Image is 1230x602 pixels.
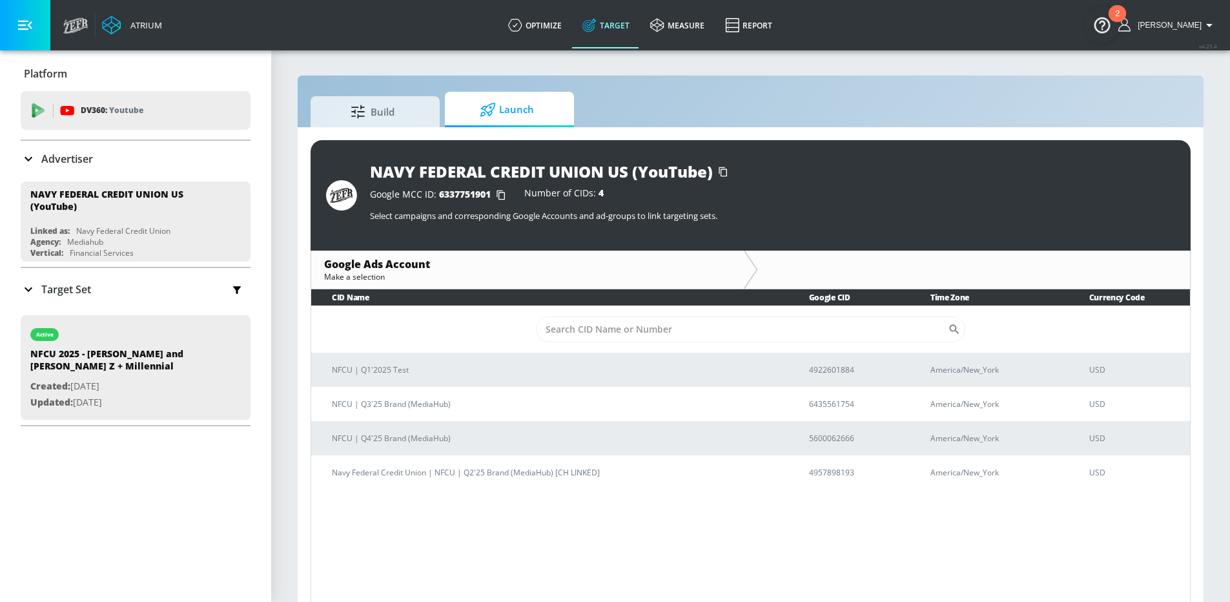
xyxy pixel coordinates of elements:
p: 4922601884 [809,363,899,377]
div: Vertical: [30,247,63,258]
div: DV360: Youtube [21,91,251,130]
a: Target [572,2,640,48]
a: optimize [498,2,572,48]
th: CID Name [311,289,788,306]
div: activeNFCU 2025 - [PERSON_NAME] and [PERSON_NAME] Z + MillennialCreated:[DATE]Updated:[DATE] [21,315,251,420]
p: USD [1089,397,1180,411]
p: 5600062666 [809,431,899,445]
div: Google Ads Account [324,257,731,271]
div: Number of CIDs: [524,189,604,202]
span: 6337751901 [439,188,491,200]
span: Created: [30,380,70,392]
p: DV360: [81,103,143,118]
p: USD [1089,363,1180,377]
th: Google CID [788,289,910,306]
div: Linked as: [30,225,70,236]
a: Report [715,2,783,48]
p: [DATE] [30,379,211,395]
div: Navy Federal Credit Union [76,225,170,236]
p: 6435561754 [809,397,899,411]
div: NAVY FEDERAL CREDIT UNION US (YouTube)Linked as:Navy Federal Credit UnionAgency:MediahubVertical:... [21,182,251,262]
p: Youtube [109,103,143,117]
span: Launch [458,94,556,125]
span: Updated: [30,396,73,408]
p: America/New_York [930,466,1058,479]
div: NAVY FEDERAL CREDIT UNION US (YouTube) [30,188,229,213]
p: America/New_York [930,363,1058,377]
span: login as: nathan.mistretta@zefr.com [1133,21,1202,30]
p: NFCU | Q3'25 Brand (MediaHub) [332,397,778,411]
a: measure [640,2,715,48]
button: [PERSON_NAME] [1118,17,1217,33]
p: Platform [24,67,67,81]
div: active [36,331,54,338]
p: Target Set [41,282,91,296]
div: Make a selection [324,271,731,282]
p: USD [1089,431,1180,445]
button: Open Resource Center, 2 new notifications [1084,6,1120,43]
span: v 4.25.4 [1199,43,1217,50]
div: Atrium [125,19,162,31]
input: Search CID Name or Number [536,317,948,342]
div: NFCU 2025 - [PERSON_NAME] and [PERSON_NAME] Z + Millennial [30,348,211,379]
p: Advertiser [41,152,93,166]
span: Build [323,96,422,127]
div: Advertiser [21,141,251,177]
p: 4957898193 [809,466,899,479]
div: NAVY FEDERAL CREDIT UNION US (YouTube) [370,161,713,182]
p: Select campaigns and corresponding Google Accounts and ad-groups to link targeting sets. [370,210,1175,222]
p: [DATE] [30,395,211,411]
p: USD [1089,466,1180,479]
span: 4 [599,187,604,199]
p: NFCU | Q1'2025 Test [332,363,778,377]
th: Currency Code [1069,289,1190,306]
p: NFCU | Q4'25 Brand (MediaHub) [332,431,778,445]
p: America/New_York [930,397,1058,411]
div: Mediahub [67,236,103,247]
div: Agency: [30,236,61,247]
th: Time Zone [910,289,1069,306]
div: 2 [1115,14,1120,30]
div: Google MCC ID: [370,189,511,202]
div: Google Ads AccountMake a selection [311,251,744,289]
p: America/New_York [930,431,1058,445]
div: Financial Services [70,247,134,258]
a: Atrium [102,16,162,35]
div: Search CID Name or Number [536,317,965,342]
div: Target Set [21,268,251,311]
div: Platform [21,56,251,92]
p: Navy Federal Credit Union | NFCU | Q2'25 Brand (MediaHub) [CH LINKED] [332,466,778,479]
